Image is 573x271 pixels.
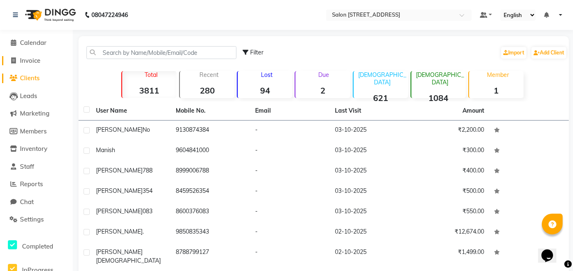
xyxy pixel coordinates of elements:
a: Import [501,47,526,59]
p: [DEMOGRAPHIC_DATA] [415,71,466,86]
td: ₹2,200.00 [410,121,489,141]
td: - [250,243,330,270]
iframe: chat widget [538,238,565,263]
td: ₹12,674.00 [410,222,489,243]
th: Amount [457,101,489,120]
b: 08047224946 [91,3,128,27]
strong: 1084 [411,93,466,103]
span: Marketing [20,109,49,117]
th: User Name [91,101,171,121]
td: 03-10-2025 [330,141,410,161]
th: Email [250,101,330,121]
span: [PERSON_NAME]. [96,228,144,235]
span: Filter [250,49,263,56]
td: - [250,182,330,202]
td: - [250,161,330,182]
td: 8999006788 [171,161,251,182]
span: [PERSON_NAME] [96,248,143,256]
span: Invoice [20,57,40,64]
span: manish [96,146,115,154]
td: 8788799127 [171,243,251,270]
td: - [250,121,330,141]
span: [PERSON_NAME] [96,167,143,174]
span: [DEMOGRAPHIC_DATA] [96,257,161,264]
td: ₹400.00 [410,161,489,182]
a: Chat [2,197,71,207]
p: [DEMOGRAPHIC_DATA] [357,71,408,86]
td: ₹500.00 [410,182,489,202]
a: Calendar [2,38,71,48]
td: 03-10-2025 [330,161,410,182]
strong: 3811 [122,85,177,96]
td: ₹300.00 [410,141,489,161]
strong: 280 [180,85,234,96]
td: 03-10-2025 [330,121,410,141]
span: 354 [143,187,152,195]
td: 9130874384 [171,121,251,141]
a: Marketing [2,109,71,118]
td: 8600376083 [171,202,251,222]
a: Reports [2,180,71,189]
span: Settings [20,215,44,223]
td: 03-10-2025 [330,182,410,202]
span: Completed [22,242,53,250]
span: Inventory [20,145,47,153]
td: - [250,222,330,243]
a: Leads [2,91,71,101]
td: - [250,141,330,161]
span: Leads [20,92,37,100]
td: ₹550.00 [410,202,489,222]
a: Members [2,127,71,136]
strong: 1 [469,85,524,96]
span: [PERSON_NAME] [96,207,143,215]
a: Add Client [531,47,566,59]
strong: 621 [354,93,408,103]
td: 03-10-2025 [330,202,410,222]
strong: 94 [238,85,292,96]
p: Total [125,71,177,79]
a: Invoice [2,56,71,66]
input: Search by Name/Mobile/Email/Code [86,46,236,59]
td: 02-10-2025 [330,222,410,243]
span: 083 [143,207,152,215]
span: [PERSON_NAME] [96,126,143,133]
td: 02-10-2025 [330,243,410,270]
span: Chat [20,198,34,206]
p: Lost [241,71,292,79]
td: ₹1,499.00 [410,243,489,270]
a: Inventory [2,144,71,154]
strong: 2 [295,85,350,96]
img: logo [21,3,78,27]
span: no [143,126,150,133]
th: Mobile No. [171,101,251,121]
td: 8459526354 [171,182,251,202]
a: Staff [2,162,71,172]
p: Member [472,71,524,79]
span: Reports [20,180,43,188]
th: Last Visit [330,101,410,121]
span: 788 [143,167,152,174]
span: [PERSON_NAME] [96,187,143,195]
td: 9850835343 [171,222,251,243]
td: 9604841000 [171,141,251,161]
td: - [250,202,330,222]
p: Due [297,71,350,79]
p: Recent [183,71,234,79]
span: Clients [20,74,39,82]
span: Members [20,127,47,135]
span: Calendar [20,39,47,47]
span: Staff [20,163,34,170]
a: Settings [2,215,71,224]
a: Clients [2,74,71,83]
